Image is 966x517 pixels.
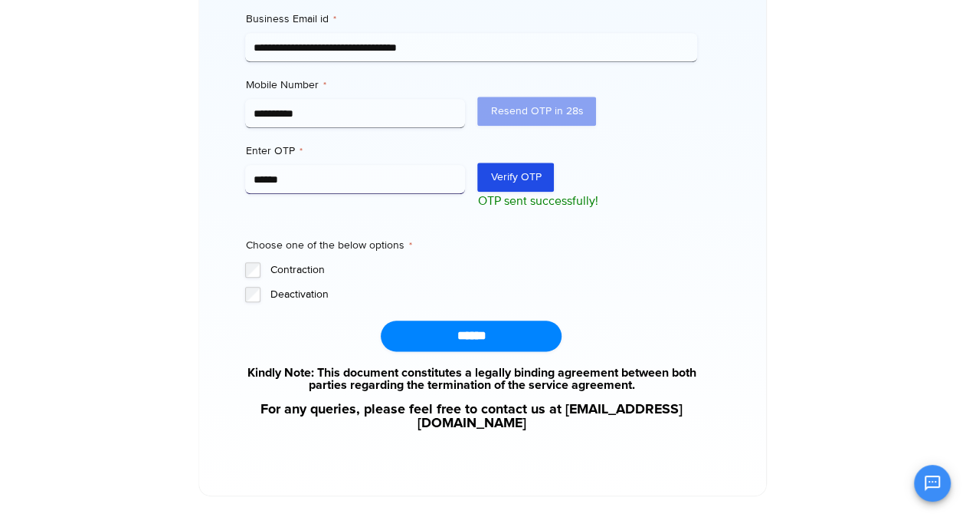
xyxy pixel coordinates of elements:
[245,143,465,159] label: Enter OTP
[270,287,697,302] label: Deactivation
[270,262,697,278] label: Contraction
[245,238,411,253] legend: Choose one of the below options
[245,77,465,93] label: Mobile Number
[477,192,697,210] p: OTP sent successfully!
[477,163,554,192] button: Verify OTP
[914,465,951,502] button: Open chat
[477,97,596,126] button: Resend OTP in 28s
[245,12,697,27] label: Business Email id
[245,367,697,391] a: Kindly Note: This document constitutes a legally binding agreement between both parties regarding...
[245,403,697,430] a: For any queries, please feel free to contact us at [EMAIL_ADDRESS][DOMAIN_NAME]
